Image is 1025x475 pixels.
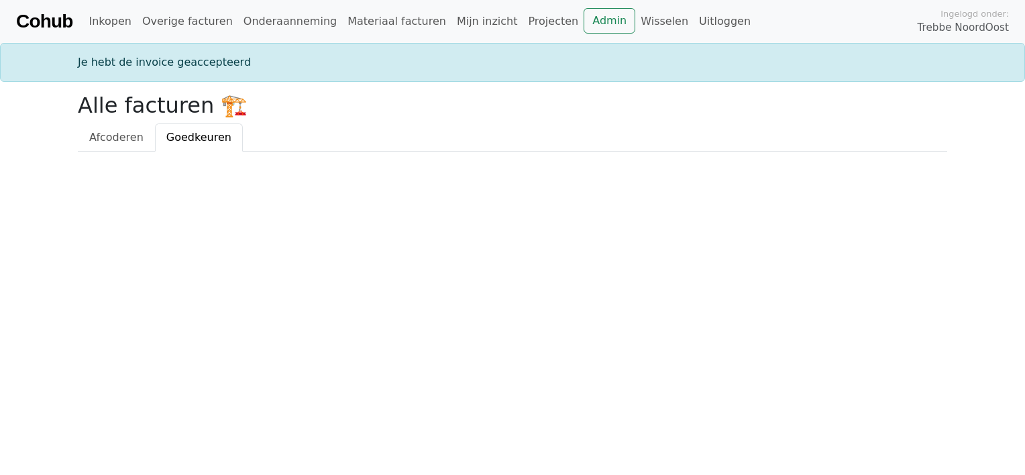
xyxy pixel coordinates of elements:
a: Goedkeuren [155,123,243,152]
span: Afcoderen [89,131,144,144]
div: Je hebt de invoice geaccepteerd [70,54,955,70]
a: Uitloggen [694,8,756,35]
span: Trebbe NoordOost [918,20,1009,36]
a: Projecten [523,8,584,35]
a: Admin [584,8,635,34]
span: Ingelogd onder: [940,7,1009,20]
a: Afcoderen [78,123,155,152]
a: Inkopen [83,8,136,35]
h2: Alle facturen 🏗️ [78,93,947,118]
a: Mijn inzicht [451,8,523,35]
a: Overige facturen [137,8,238,35]
a: Onderaanneming [238,8,342,35]
span: Goedkeuren [166,131,231,144]
a: Cohub [16,5,72,38]
a: Materiaal facturen [342,8,451,35]
a: Wisselen [635,8,694,35]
